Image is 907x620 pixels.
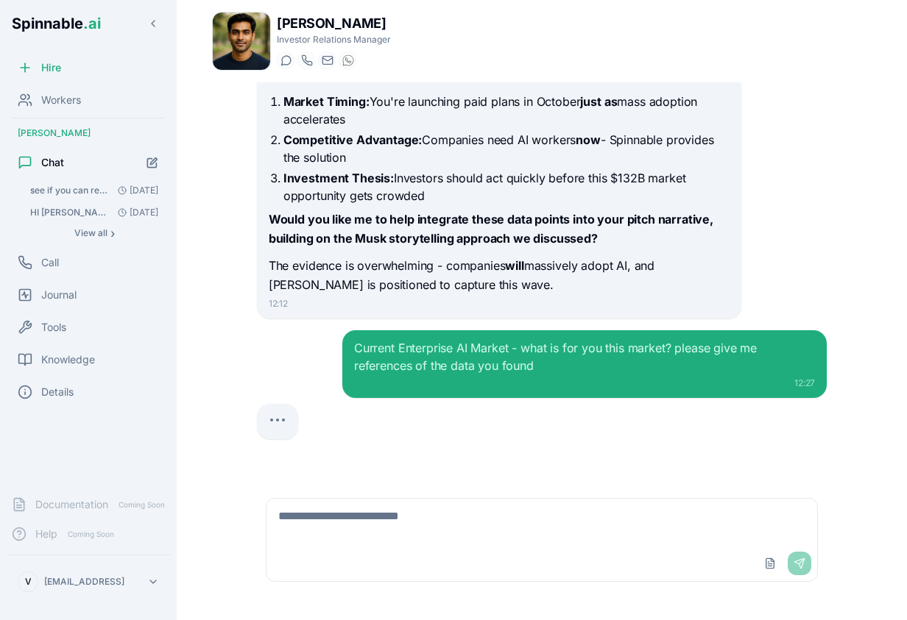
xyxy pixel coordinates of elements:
[505,258,523,273] strong: will
[83,15,101,32] span: .ai
[41,288,77,302] span: Journal
[6,121,171,145] div: [PERSON_NAME]
[12,15,101,32] span: Spinnable
[269,298,730,310] div: 12:12
[213,13,270,70] img: Kai Dvorak
[339,51,356,69] button: WhatsApp
[269,257,730,294] p: The evidence is overwhelming - companies massively adopt AI, and [PERSON_NAME] is positioned to c...
[297,51,315,69] button: Start a call with Kai Dvorak
[114,498,169,512] span: Coming Soon
[30,185,112,196] span: see if you can read a document called "spinnable investor pitch": That's a much more inspiring an...
[283,131,730,166] li: Companies need AI workers - Spinnable provides the solution
[41,255,59,270] span: Call
[25,576,32,588] span: V
[41,155,64,170] span: Chat
[354,377,815,389] div: 12:27
[41,60,61,75] span: Hire
[12,567,165,596] button: V[EMAIL_ADDRESS]
[24,202,165,223] button: Open conversation: HI Kai, I am working on an investor pitch. Take a look at the document I uploa...
[41,320,66,335] span: Tools
[283,169,730,204] li: Investors should act quickly before this $132B market opportunity gets crowded
[30,207,112,218] span: HI Kai, I am working on an investor pitch. Take a look at the document I uploaded with a possible...
[35,497,108,512] span: Documentation
[576,132,601,147] strong: now
[277,51,294,69] button: Start a chat with Kai Dvorak
[41,93,81,107] span: Workers
[112,207,158,218] span: [DATE]
[283,132,422,147] strong: Competitive Advantage:
[342,54,354,66] img: WhatsApp
[41,352,95,367] span: Knowledge
[283,171,394,185] strong: Investment Thesis:
[277,13,391,34] h1: [PERSON_NAME]
[41,385,74,399] span: Details
[277,34,391,46] p: Investor Relations Manager
[140,150,165,175] button: Start new chat
[24,224,165,242] button: Show all conversations
[110,227,115,239] span: ›
[283,94,370,109] strong: Market Timing:
[35,527,57,541] span: Help
[74,227,107,239] span: View all
[580,94,617,109] strong: just as
[283,93,730,128] li: You're launching paid plans in October mass adoption accelerates
[24,180,165,201] button: Open conversation: see if you can read a document called "spinnable investor pitch"
[63,527,119,541] span: Coming Soon
[112,185,158,196] span: [DATE]
[318,51,336,69] button: Send email to kai.dvorak@getspinnable.ai
[269,212,713,246] strong: Would you like me to help integrate these data points into your pitch narrative, building on the ...
[44,576,124,588] p: [EMAIL_ADDRESS]
[354,339,815,374] div: Current Enterprise AI Market - what is for you this market? please give me references of the data...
